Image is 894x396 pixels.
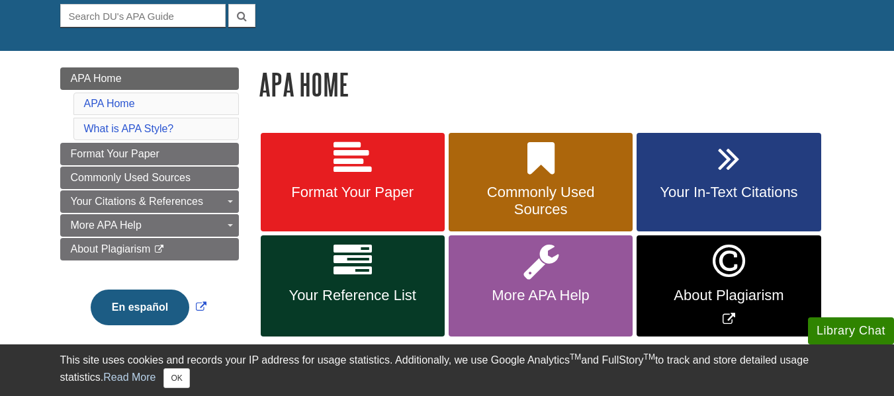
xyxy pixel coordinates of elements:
span: Commonly Used Sources [459,184,623,218]
span: About Plagiarism [71,243,151,255]
span: APA Home [71,73,122,84]
a: What is APA Style? [84,123,174,134]
span: More APA Help [71,219,142,231]
a: APA Home [84,98,135,109]
span: Format Your Paper [71,148,159,159]
button: En español [91,290,189,325]
div: Guide Page Menu [60,67,239,348]
div: This site uses cookies and records your IP address for usage statistics. Additionally, we use Goo... [60,352,834,388]
input: Search DU's APA Guide [60,4,226,27]
span: Commonly Used Sources [71,172,191,183]
i: This link opens in a new window [154,245,165,254]
a: About Plagiarism [60,238,239,260]
a: APA Home [60,67,239,90]
span: Format Your Paper [271,184,435,201]
a: Format Your Paper [261,133,445,232]
a: Your Citations & References [60,190,239,213]
a: Link opens in new window [87,301,210,313]
a: Format Your Paper [60,143,239,165]
span: More APA Help [459,287,623,304]
a: Your In-Text Citations [637,133,821,232]
a: Your Reference List [261,235,445,337]
span: Your Citations & References [71,196,203,207]
a: Read More [103,372,156,383]
span: Your In-Text Citations [647,184,811,201]
span: About Plagiarism [647,287,811,304]
a: Commonly Used Sources [449,133,633,232]
button: Close [163,368,189,388]
a: Link opens in new window [637,235,821,337]
a: More APA Help [60,214,239,237]
button: Library Chat [808,317,894,344]
h1: APA Home [259,67,834,101]
sup: TM [570,352,581,362]
a: Commonly Used Sources [60,167,239,189]
span: Your Reference List [271,287,435,304]
sup: TM [644,352,655,362]
a: More APA Help [449,235,633,337]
